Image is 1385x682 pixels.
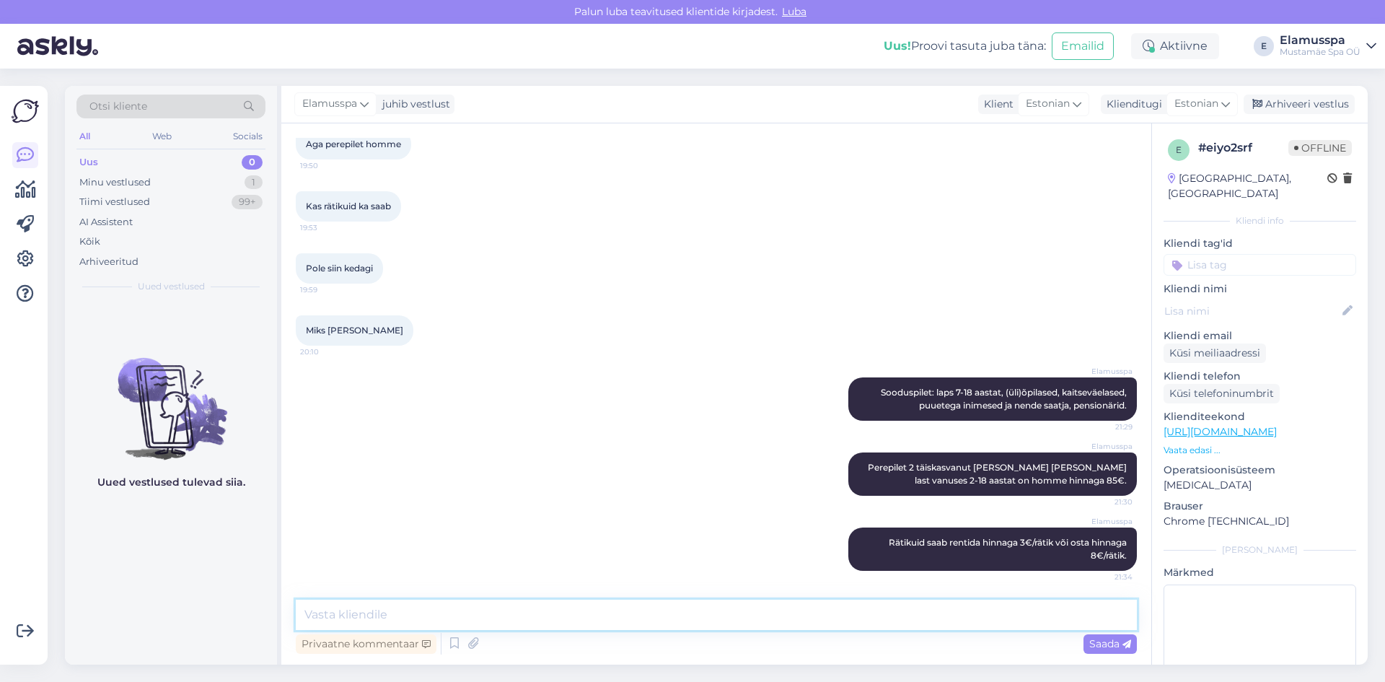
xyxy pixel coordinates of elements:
span: Miks [PERSON_NAME] [306,325,403,336]
div: 99+ [232,195,263,209]
div: Kõik [79,235,100,249]
div: AI Assistent [79,215,133,229]
span: Rätikuid saab rentida hinnaga 3€/rätik või osta hinnaga 8€/rätik. [889,537,1129,561]
span: 21:29 [1078,421,1133,432]
span: Pole siin kedagi [306,263,373,274]
div: Tiimi vestlused [79,195,150,209]
p: Kliendi email [1164,328,1356,344]
span: 19:50 [300,160,354,171]
div: Arhiveeri vestlus [1244,95,1355,114]
p: Brauser [1164,499,1356,514]
span: Elamusspa [1078,516,1133,527]
a: [URL][DOMAIN_NAME] [1164,425,1277,438]
span: e [1176,144,1182,155]
div: [PERSON_NAME] [1164,543,1356,556]
span: 20:10 [300,346,354,357]
p: [MEDICAL_DATA] [1164,478,1356,493]
span: Saada [1089,637,1131,650]
div: Klient [978,97,1014,112]
div: All [76,127,93,146]
div: Aktiivne [1131,33,1219,59]
div: Küsi telefoninumbrit [1164,384,1280,403]
span: Aga perepilet homme [306,139,401,149]
div: 1 [245,175,263,190]
input: Lisa tag [1164,254,1356,276]
div: Arhiveeritud [79,255,138,269]
span: Elamusspa [1078,441,1133,452]
span: Uued vestlused [138,280,205,293]
span: Offline [1288,140,1352,156]
p: Klienditeekond [1164,409,1356,424]
div: Elamusspa [1280,35,1360,46]
b: Uus! [884,39,911,53]
span: Sooduspilet: laps 7-18 aastat, (üli)õpilased, kaitseväelased, puuetega inimesed ja nende saatja, ... [881,387,1129,411]
span: Luba [778,5,811,18]
input: Lisa nimi [1164,303,1340,319]
p: Operatsioonisüsteem [1164,463,1356,478]
div: Klienditugi [1101,97,1162,112]
div: Socials [230,127,265,146]
span: Kas rätikuid ka saab [306,201,391,211]
span: 21:30 [1078,497,1133,507]
a: ElamusspaMustamäe Spa OÜ [1280,35,1376,58]
div: Uus [79,155,98,170]
p: Uued vestlused tulevad siia. [97,475,245,490]
div: Privaatne kommentaar [296,634,436,654]
button: Emailid [1052,32,1114,60]
span: Elamusspa [302,96,357,112]
div: Mustamäe Spa OÜ [1280,46,1360,58]
div: E [1254,36,1274,56]
div: [GEOGRAPHIC_DATA], [GEOGRAPHIC_DATA] [1168,171,1327,201]
p: Chrome [TECHNICAL_ID] [1164,514,1356,529]
span: Perepilet 2 täiskasvanut [PERSON_NAME] [PERSON_NAME] last vanuses 2-18 aastat on homme hinnaga 85€. [868,462,1129,486]
p: Kliendi tag'id [1164,236,1356,251]
img: No chats [65,332,277,462]
span: Elamusspa [1078,366,1133,377]
div: Proovi tasuta juba täna: [884,38,1046,55]
div: juhib vestlust [377,97,450,112]
div: Küsi meiliaadressi [1164,344,1266,363]
p: Vaata edasi ... [1164,444,1356,457]
span: 19:59 [300,284,354,295]
div: 0 [242,155,263,170]
div: Web [149,127,175,146]
div: # eiyo2srf [1198,139,1288,157]
p: Kliendi nimi [1164,281,1356,297]
p: Märkmed [1164,565,1356,580]
img: Askly Logo [12,97,39,125]
div: Kliendi info [1164,214,1356,227]
div: Minu vestlused [79,175,151,190]
span: Estonian [1174,96,1218,112]
span: 19:53 [300,222,354,233]
span: Estonian [1026,96,1070,112]
span: Otsi kliente [89,99,147,114]
p: Kliendi telefon [1164,369,1356,384]
span: 21:34 [1078,572,1133,582]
